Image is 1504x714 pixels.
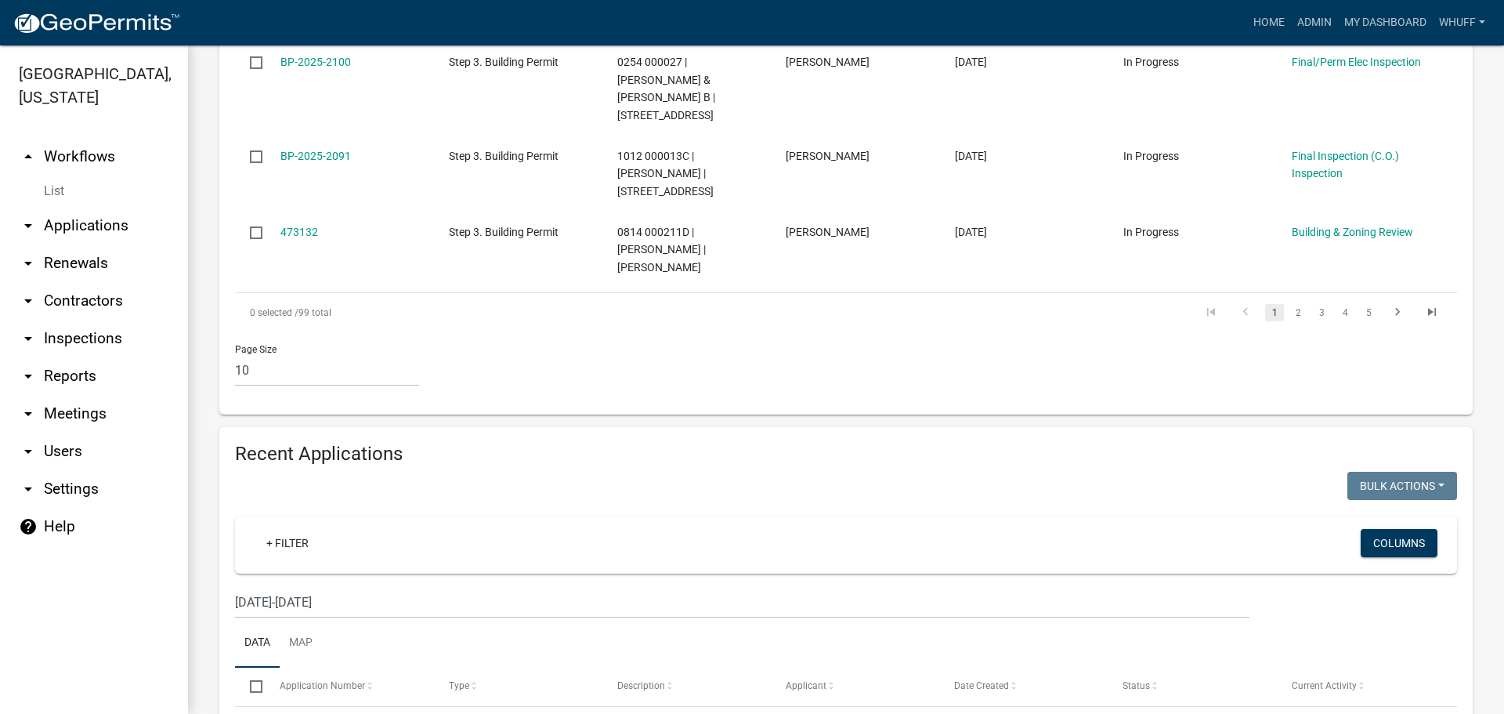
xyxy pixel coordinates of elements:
[1292,680,1357,691] span: Current Activity
[1263,299,1286,326] li: page 1
[1291,8,1338,38] a: Admin
[955,680,1010,691] span: Date Created
[617,226,706,274] span: 0814 000211D | BALDWIN SHELDON | SHIREY RD
[449,226,559,238] span: Step 3. Building Permit
[235,443,1457,466] h4: Recent Applications
[1361,529,1437,557] button: Columns
[1433,8,1491,38] a: whuff
[235,618,280,669] a: Data
[617,150,714,198] span: 1012 000013C | HIXSON RONALD W | 1183 STATE LINE RD N
[1286,299,1310,326] li: page 2
[19,147,38,166] i: arrow_drop_up
[1231,304,1260,321] a: go to previous page
[1123,150,1179,162] span: In Progress
[1357,299,1380,326] li: page 5
[1312,304,1331,321] a: 3
[1292,226,1413,238] a: Building & Zoning Review
[1277,668,1445,705] datatable-header-cell: Current Activity
[280,56,351,68] a: BP-2025-2100
[265,668,433,705] datatable-header-cell: Application Number
[1292,56,1421,68] a: Final/Perm Elec Inspection
[1347,472,1457,500] button: Bulk Actions
[19,480,38,498] i: arrow_drop_down
[1333,299,1357,326] li: page 4
[786,150,869,162] span: Ronald W
[254,529,321,557] a: + Filter
[1123,56,1179,68] span: In Progress
[786,680,826,691] span: Applicant
[771,668,939,705] datatable-header-cell: Applicant
[1310,299,1333,326] li: page 3
[1123,680,1151,691] span: Status
[19,442,38,461] i: arrow_drop_down
[19,367,38,386] i: arrow_drop_down
[235,668,265,705] datatable-header-cell: Select
[1289,304,1307,321] a: 2
[434,668,602,705] datatable-header-cell: Type
[280,226,318,238] a: 473132
[1108,668,1277,705] datatable-header-cell: Status
[939,668,1108,705] datatable-header-cell: Date Created
[1338,8,1433,38] a: My Dashboard
[1359,304,1378,321] a: 5
[1383,304,1412,321] a: go to next page
[19,292,38,310] i: arrow_drop_down
[1336,304,1354,321] a: 4
[1292,150,1399,180] a: Final Inspection (C.O.) Inspection
[19,216,38,235] i: arrow_drop_down
[955,150,987,162] span: 09/09/2025
[786,56,869,68] span: Ty Stribling
[19,517,38,536] i: help
[280,150,351,162] a: BP-2025-2091
[449,680,469,691] span: Type
[449,56,559,68] span: Step 3. Building Permit
[617,680,665,691] span: Description
[1417,304,1447,321] a: go to last page
[602,668,771,705] datatable-header-cell: Description
[955,56,987,68] span: 09/10/2025
[955,226,987,238] span: 09/03/2025
[250,307,298,318] span: 0 selected /
[786,226,869,238] span: Sheldon Baldwin
[235,293,718,332] div: 99 total
[280,618,322,669] a: Map
[1265,304,1284,321] a: 1
[19,329,38,348] i: arrow_drop_down
[449,150,559,162] span: Step 3. Building Permit
[280,680,366,691] span: Application Number
[617,56,715,121] span: 0254 000027 | NEIGHBORS WALTER & JODY B | 6724 HOGANSVILLE RD
[1196,304,1226,321] a: go to first page
[1247,8,1291,38] a: Home
[1123,226,1179,238] span: In Progress
[19,404,38,423] i: arrow_drop_down
[235,586,1249,618] input: Search for applications
[19,254,38,273] i: arrow_drop_down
